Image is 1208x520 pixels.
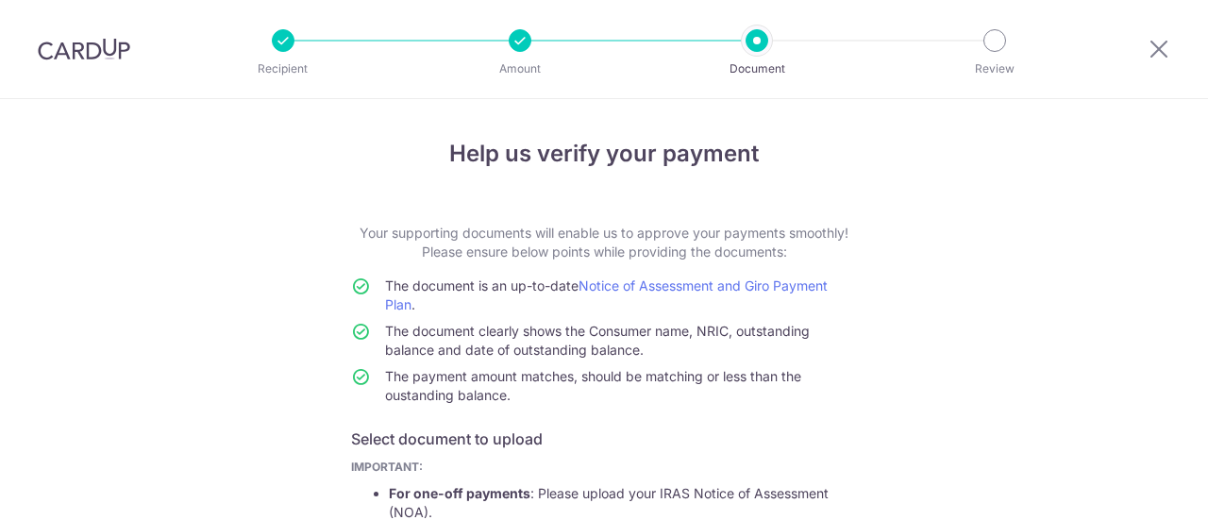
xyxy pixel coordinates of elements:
[1087,463,1189,511] iframe: Opens a widget where you can find more information
[389,485,530,501] strong: For one-off payments
[385,368,801,403] span: The payment amount matches, should be matching or less than the oustanding balance.
[687,59,827,78] p: Document
[385,323,810,358] span: The document clearly shows the Consumer name, NRIC, outstanding balance and date of outstanding b...
[351,460,423,474] b: IMPORTANT:
[351,137,857,171] h4: Help us verify your payment
[385,277,828,312] a: Notice of Assessment and Giro Payment Plan
[351,224,857,261] p: Your supporting documents will enable us to approve your payments smoothly! Please ensure below p...
[925,59,1065,78] p: Review
[213,59,353,78] p: Recipient
[351,428,857,450] h6: Select document to upload
[385,277,828,312] span: The document is an up-to-date .
[450,59,590,78] p: Amount
[38,38,130,60] img: CardUp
